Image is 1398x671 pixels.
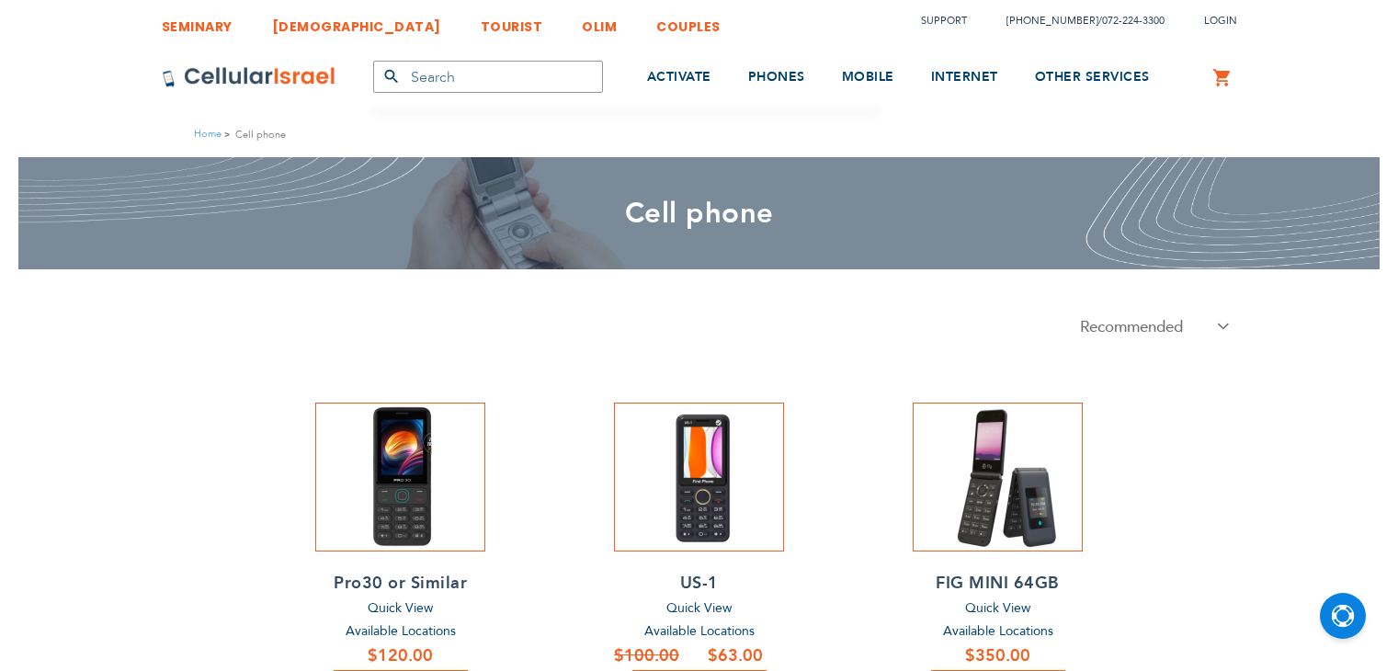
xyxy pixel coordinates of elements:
[162,66,336,88] img: Cellular Israel Logo
[626,404,773,551] img: US-1
[1204,14,1237,28] span: Login
[931,68,998,85] span: INTERNET
[931,43,998,112] a: INTERNET
[1035,43,1150,112] a: OTHER SERVICES
[235,126,286,143] strong: Cell phone
[346,622,456,640] a: Available Locations
[373,61,603,93] input: Search
[748,43,805,112] a: PHONES
[1035,68,1150,85] span: OTHER SERVICES
[327,404,474,551] img: Pro30 or Similar
[272,5,441,39] a: [DEMOGRAPHIC_DATA]
[748,68,805,85] span: PHONES
[194,127,222,141] a: Home
[1066,315,1237,338] select: . . . .
[368,599,433,617] span: Quick View
[842,68,894,85] span: MOBILE
[614,643,784,670] a: $63.00 $100.00
[965,644,1030,667] span: $350.00
[614,570,784,597] a: US-1
[925,404,1072,551] img: FIG MINI 64GB
[1102,14,1165,28] a: 072-224-3300
[481,5,543,39] a: TOURIST
[842,43,894,112] a: MOBILE
[315,597,485,620] a: Quick View
[656,5,721,39] a: COUPLES
[943,622,1053,640] a: Available Locations
[988,7,1165,34] li: /
[921,14,967,28] a: Support
[315,643,485,670] a: $120.00
[1006,14,1098,28] a: [PHONE_NUMBER]
[614,644,679,667] span: $100.00
[708,644,763,667] span: $63.00
[582,5,617,39] a: OLIM
[368,644,433,667] span: $120.00
[644,622,755,640] a: Available Locations
[625,194,774,233] span: Cell phone
[965,599,1030,617] span: Quick View
[647,68,711,85] span: ACTIVATE
[666,599,732,617] span: Quick View
[315,570,485,597] a: Pro30 or Similar
[913,643,1083,670] a: $350.00
[614,597,784,620] a: Quick View
[913,570,1083,597] a: FIG MINI 64GB
[913,597,1083,620] a: Quick View
[647,43,711,112] a: ACTIVATE
[162,5,233,39] a: SEMINARY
